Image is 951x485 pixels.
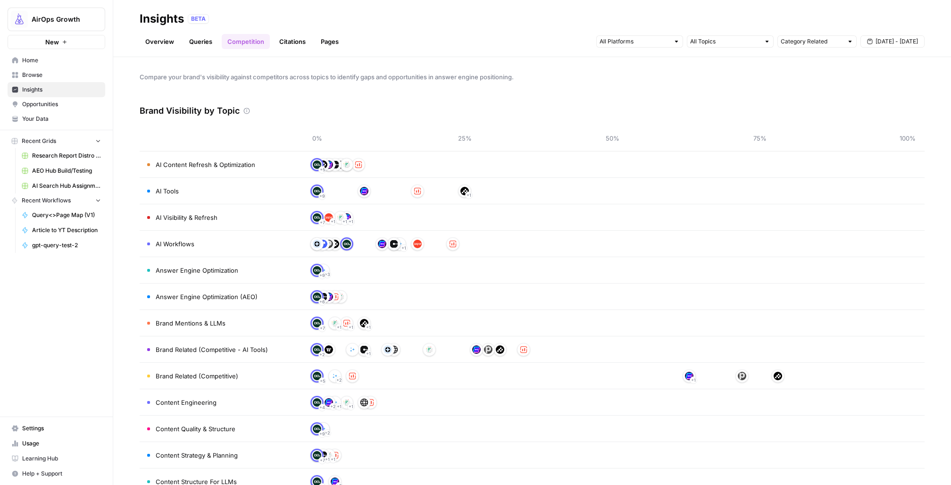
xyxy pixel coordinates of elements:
[140,11,184,26] div: Insights
[140,34,180,49] a: Overview
[331,293,339,301] img: w57jo3udkqo1ra9pp5ane7em8etm
[17,208,105,223] a: Query<>Page Map (V1)
[313,160,321,169] img: yjux4x3lwinlft1ym4yif8lrli78
[156,345,268,354] span: Brand Related (Competitive - AI Tools)
[349,217,353,226] span: + 1
[22,71,101,79] span: Browse
[325,428,330,438] span: + 2
[8,134,105,148] button: Recent Grids
[336,376,342,385] span: + 2
[366,398,375,407] img: w57jo3udkqo1ra9pp5ane7em8etm
[8,451,105,466] a: Learning Hub
[274,34,311,49] a: Citations
[22,85,101,94] span: Insights
[8,193,105,208] button: Recent Workflows
[156,451,238,460] span: Content Strategy & Planning
[325,160,333,169] img: cbtemd9yngpxf5d3cs29ym8ckjcf
[519,345,528,354] img: w57jo3udkqo1ra9pp5ane7em8etm
[360,187,368,195] img: cbtemd9yngpxf5d3cs29ym8ckjcf
[319,350,325,360] span: + 2
[342,398,351,407] img: p7gb08cj8xwpj667sp6w3htlk52t
[360,345,368,354] img: q1k0jh8xe2mxn088pu84g40890p5
[8,8,105,31] button: Workspace: AirOps Growth
[331,217,335,226] span: + 1
[8,466,105,481] button: Help + Support
[336,213,345,222] img: p7gb08cj8xwpj667sp6w3htlk52t
[32,226,101,234] span: Article to YT Description
[395,240,404,248] img: 8as9tpzhc348q5rxcvki1oae0hhd
[331,240,339,248] img: z5mnau15jk0a3i3dbnjftp6o8oil
[319,192,325,201] span: + 9
[860,35,925,48] button: [DATE] - [DATE]
[366,349,371,359] span: + 1
[337,402,342,411] span: + 1
[349,323,353,332] span: + 1
[325,455,330,464] span: + 1
[156,239,194,249] span: AI Workflows
[156,318,225,328] span: Brand Mentions & LLMs
[390,240,398,248] img: q1k0jh8xe2mxn088pu84g40890p5
[188,14,209,24] div: BETA
[425,345,434,354] img: p7gb08cj8xwpj667sp6w3htlk52t
[156,292,258,301] span: Answer Engine Optimization (AEO)
[349,402,353,411] span: + 1
[32,211,101,219] span: Query<>Page Map (V1)
[751,134,769,143] span: 75%
[313,451,321,460] img: yjux4x3lwinlft1ym4yif8lrli78
[313,345,321,354] img: yjux4x3lwinlft1ym4yif8lrli78
[32,151,101,160] span: Research Report Distro Workflows
[8,82,105,97] a: Insights
[331,372,339,380] img: 8as9tpzhc348q5rxcvki1oae0hhd
[308,134,326,143] span: 0%
[22,115,101,123] span: Your Data
[325,213,333,222] img: fp0dg114vt0u1b5c1qb312y1bryo
[330,402,336,411] span: + 2
[320,376,325,386] span: + 5
[320,324,325,333] span: + 7
[325,398,333,407] img: cbtemd9yngpxf5d3cs29ym8ckjcf
[366,323,371,332] span: + 1
[331,455,335,464] span: + 1
[774,372,782,380] img: z5mnau15jk0a3i3dbnjftp6o8oil
[401,243,406,253] span: + 1
[331,451,339,460] img: w57jo3udkqo1ra9pp5ane7em8etm
[8,436,105,451] a: Usage
[691,376,696,385] span: + 1
[313,240,321,248] img: fdgxdti382z787lv66zz9n8urx3e
[320,218,325,227] span: + 7
[467,191,471,200] span: + 1
[342,160,351,169] img: p7gb08cj8xwpj667sp6w3htlk52t
[313,293,321,301] img: yjux4x3lwinlft1ym4yif8lrli78
[325,270,330,279] span: + 3
[413,240,422,248] img: fp0dg114vt0u1b5c1qb312y1bryo
[319,429,325,439] span: + 9
[337,323,342,332] span: + 1
[156,424,235,434] span: Content Quality & Structure
[22,439,101,448] span: Usage
[319,160,327,169] img: z5mnau15jk0a3i3dbnjftp6o8oil
[378,240,386,248] img: cbtemd9yngpxf5d3cs29ym8ckjcf
[22,100,101,109] span: Opportunities
[348,372,357,380] img: w57jo3udkqo1ra9pp5ane7em8etm
[336,293,345,301] img: p7gb08cj8xwpj667sp6w3htlk52t
[32,241,101,250] span: gpt-query-test-2
[320,456,325,465] span: + 7
[313,266,321,275] img: yjux4x3lwinlft1ym4yif8lrli78
[22,56,101,65] span: Home
[32,167,101,175] span: AEO Hub Build/Testing
[384,345,392,354] img: fdgxdti382z787lv66zz9n8urx3e
[313,319,321,327] img: yjux4x3lwinlft1ym4yif8lrli78
[685,372,693,380] img: cbtemd9yngpxf5d3cs29ym8ckjcf
[313,398,321,407] img: yjux4x3lwinlft1ym4yif8lrli78
[156,266,238,275] span: Answer Engine Optimization
[22,137,56,145] span: Recent Grids
[8,35,105,49] button: New
[222,34,270,49] a: Competition
[17,223,105,238] a: Article to YT Description
[313,425,321,433] img: yjux4x3lwinlft1ym4yif8lrli78
[315,34,344,49] a: Pages
[313,187,321,195] img: yjux4x3lwinlft1ym4yif8lrli78
[140,104,240,117] h3: Brand Visibility by Topic
[460,187,469,195] img: z5mnau15jk0a3i3dbnjftp6o8oil
[319,271,325,280] span: + 9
